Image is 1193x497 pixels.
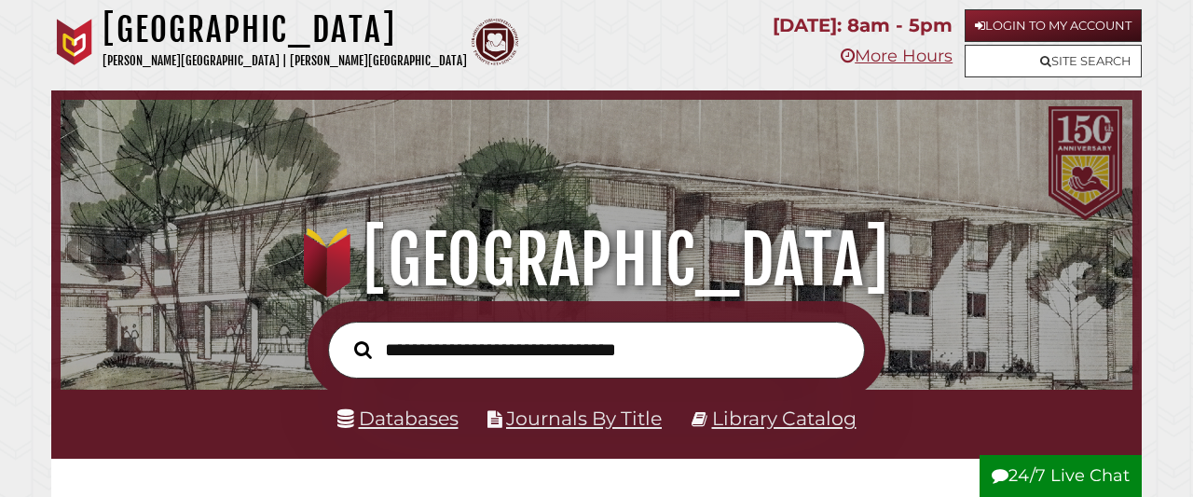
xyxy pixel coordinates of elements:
[354,340,372,359] i: Search
[78,219,1115,301] h1: [GEOGRAPHIC_DATA]
[773,9,953,42] p: [DATE]: 8am - 5pm
[506,407,662,430] a: Journals By Title
[712,407,857,430] a: Library Catalog
[345,336,381,363] button: Search
[841,46,953,66] a: More Hours
[337,407,459,430] a: Databases
[965,9,1142,42] a: Login to My Account
[472,19,518,65] img: Calvin Theological Seminary
[103,9,467,50] h1: [GEOGRAPHIC_DATA]
[965,45,1142,77] a: Site Search
[51,19,98,65] img: Calvin University
[103,50,467,72] p: [PERSON_NAME][GEOGRAPHIC_DATA] | [PERSON_NAME][GEOGRAPHIC_DATA]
